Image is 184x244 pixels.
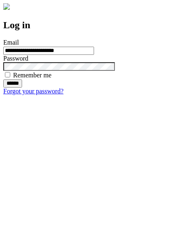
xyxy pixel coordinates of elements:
label: Remember me [13,72,52,79]
a: Forgot your password? [3,88,63,95]
label: Password [3,55,28,62]
label: Email [3,39,19,46]
img: logo-4e3dc11c47720685a147b03b5a06dd966a58ff35d612b21f08c02c0306f2b779.png [3,3,10,10]
h2: Log in [3,20,181,31]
